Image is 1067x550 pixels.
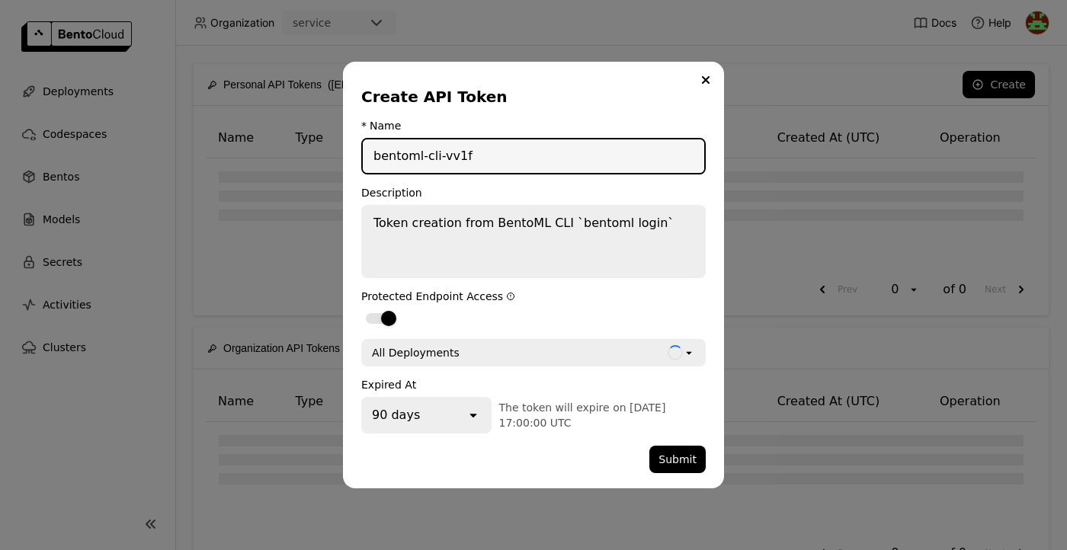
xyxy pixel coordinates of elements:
div: All Deployments [372,345,460,360]
div: Protected Endpoint Access [361,290,706,302]
button: Submit [649,446,706,473]
button: Close [697,71,715,89]
div: Expired At [361,379,706,391]
textarea: Token creation from BentoML CLI `bentoml login` [363,206,704,277]
div: dialog [343,62,724,488]
div: 90 days [372,406,420,424]
div: Description [361,187,706,199]
svg: open [466,408,481,423]
svg: open [683,347,695,359]
span: The token will expire on [DATE] 17:00:00 UTC [499,401,666,429]
input: Selected All Deployments. [461,345,463,360]
div: Create API Token [361,86,700,107]
div: Name [370,120,401,132]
